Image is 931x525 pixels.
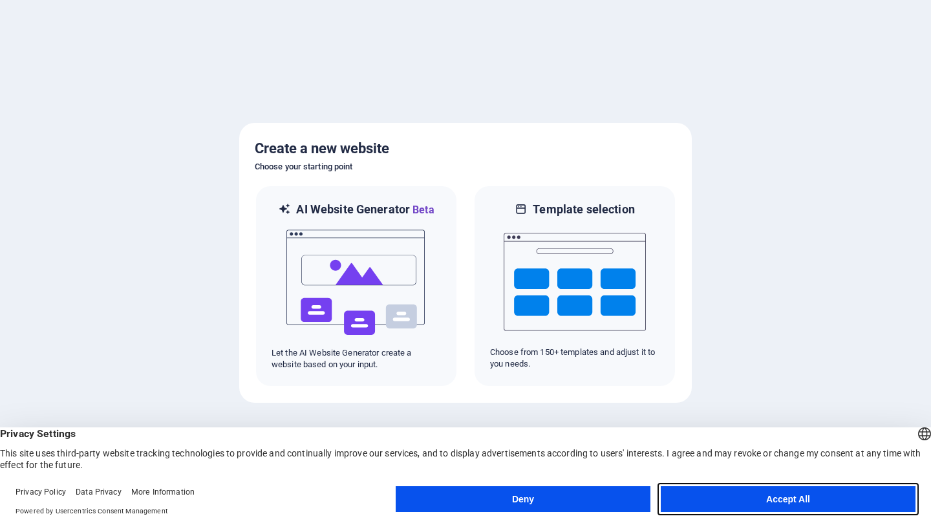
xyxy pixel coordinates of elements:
h5: Create a new website [255,138,676,159]
p: Choose from 150+ templates and adjust it to you needs. [490,347,659,370]
h6: AI Website Generator [296,202,434,218]
span: Beta [410,204,434,216]
h6: Template selection [533,202,634,217]
img: ai [285,218,427,347]
div: Template selectionChoose from 150+ templates and adjust it to you needs. [473,185,676,387]
h6: Choose your starting point [255,159,676,175]
div: AI Website GeneratorBetaaiLet the AI Website Generator create a website based on your input. [255,185,458,387]
p: Let the AI Website Generator create a website based on your input. [272,347,441,370]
